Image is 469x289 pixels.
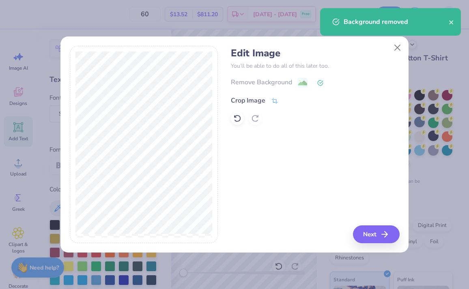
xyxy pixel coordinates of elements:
[390,40,405,56] button: Close
[353,225,400,243] button: Next
[344,17,449,27] div: Background removed
[449,17,454,27] button: close
[231,62,399,70] p: You’ll be able to do all of this later too.
[231,47,399,59] h4: Edit Image
[231,96,265,105] div: Crop Image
